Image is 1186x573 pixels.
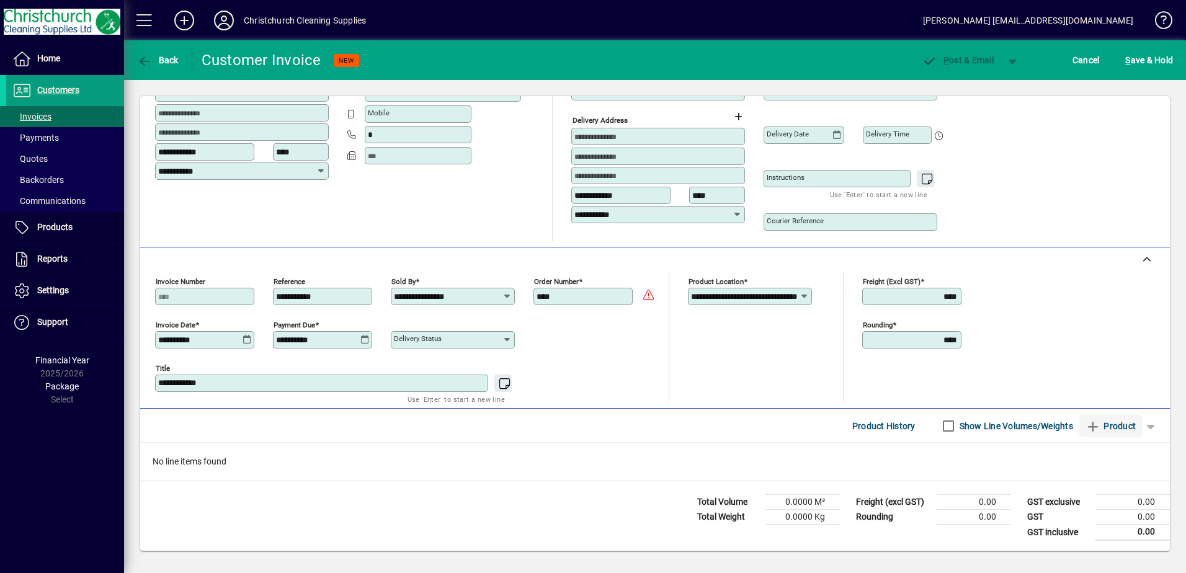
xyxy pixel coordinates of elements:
[244,11,366,30] div: Christchurch Cleaning Supplies
[274,321,315,329] mat-label: Payment due
[12,112,51,122] span: Invoices
[6,148,124,169] a: Quotes
[1072,50,1100,70] span: Cancel
[6,212,124,243] a: Products
[866,130,909,138] mat-label: Delivery time
[164,9,204,32] button: Add
[45,381,79,391] span: Package
[1095,525,1170,540] td: 0.00
[156,277,205,286] mat-label: Invoice number
[35,355,89,365] span: Financial Year
[937,510,1011,525] td: 0.00
[12,175,64,185] span: Backorders
[1021,510,1095,525] td: GST
[6,275,124,306] a: Settings
[339,56,354,64] span: NEW
[1146,2,1170,43] a: Knowledge Base
[137,55,179,65] span: Back
[923,11,1133,30] div: [PERSON_NAME] [EMAIL_ADDRESS][DOMAIN_NAME]
[689,277,744,286] mat-label: Product location
[850,510,937,525] td: Rounding
[847,415,921,437] button: Product History
[943,55,949,65] span: P
[937,495,1011,510] td: 0.00
[1069,49,1103,71] button: Cancel
[534,277,579,286] mat-label: Order number
[767,130,809,138] mat-label: Delivery date
[6,190,124,211] a: Communications
[1125,50,1173,70] span: ave & Hold
[1095,510,1170,525] td: 0.00
[12,196,86,206] span: Communications
[37,317,68,327] span: Support
[408,392,505,406] mat-hint: Use 'Enter' to start a new line
[6,244,124,275] a: Reports
[1079,415,1142,437] button: Product
[37,254,68,264] span: Reports
[12,133,59,143] span: Payments
[134,49,182,71] button: Back
[767,216,824,225] mat-label: Courier Reference
[767,173,805,182] mat-label: Instructions
[37,53,60,63] span: Home
[1122,49,1176,71] button: Save & Hold
[852,416,916,436] span: Product History
[850,495,937,510] td: Freight (excl GST)
[6,43,124,74] a: Home
[1125,55,1130,65] span: S
[6,169,124,190] a: Backorders
[274,277,305,286] mat-label: Reference
[728,107,748,127] button: Choose address
[765,510,840,525] td: 0.0000 Kg
[12,154,48,164] span: Quotes
[368,109,390,117] mat-label: Mobile
[691,510,765,525] td: Total Weight
[765,495,840,510] td: 0.0000 M³
[204,9,244,32] button: Profile
[691,495,765,510] td: Total Volume
[1095,495,1170,510] td: 0.00
[1021,525,1095,540] td: GST inclusive
[957,420,1073,432] label: Show Line Volumes/Weights
[124,49,192,71] app-page-header-button: Back
[37,285,69,295] span: Settings
[916,49,1000,71] button: Post & Email
[863,321,893,329] mat-label: Rounding
[863,277,921,286] mat-label: Freight (excl GST)
[391,277,416,286] mat-label: Sold by
[37,85,79,95] span: Customers
[1086,416,1136,436] span: Product
[6,106,124,127] a: Invoices
[202,50,321,70] div: Customer Invoice
[1021,495,1095,510] td: GST exclusive
[6,307,124,338] a: Support
[156,364,170,373] mat-label: Title
[156,321,195,329] mat-label: Invoice date
[830,187,927,202] mat-hint: Use 'Enter' to start a new line
[37,222,73,232] span: Products
[922,55,994,65] span: ost & Email
[6,127,124,148] a: Payments
[140,443,1170,481] div: No line items found
[394,334,442,343] mat-label: Delivery status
